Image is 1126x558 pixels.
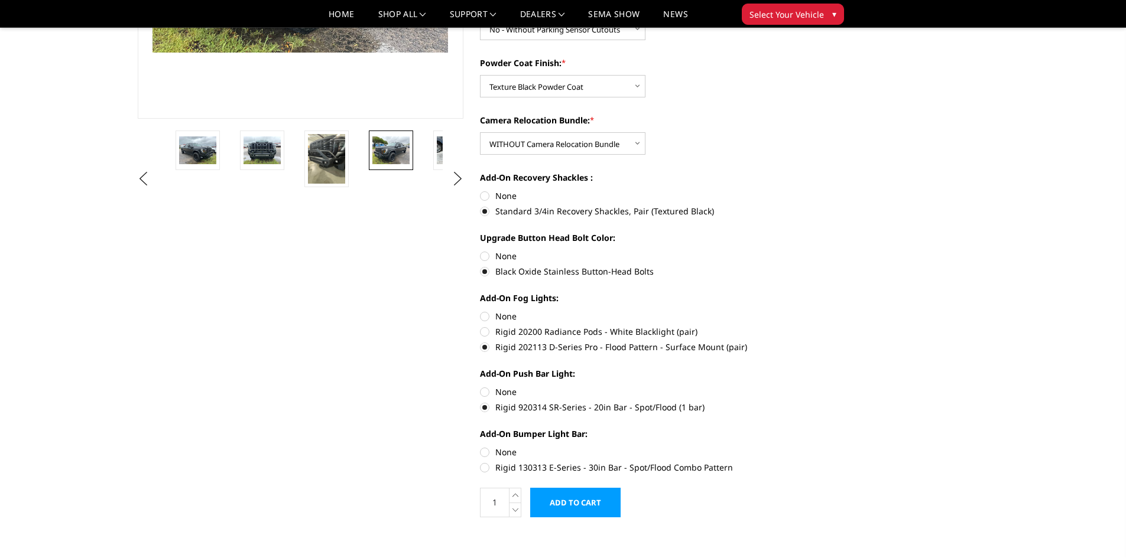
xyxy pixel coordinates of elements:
[450,10,497,27] a: Support
[179,136,216,164] img: 2024-2025 GMC 2500-3500 - Freedom Series - Sport Front Bumper (non-winch)
[329,10,354,27] a: Home
[480,386,806,398] label: None
[520,10,565,27] a: Dealers
[372,136,410,164] img: 2024-2025 GMC 2500-3500 - Freedom Series - Sport Front Bumper (non-winch)
[244,136,281,164] img: 2024-2025 GMC 2500-3500 - Freedom Series - Sport Front Bumper (non-winch)
[480,114,806,126] label: Camera Relocation Bundle:
[480,367,806,380] label: Add-On Push Bar Light:
[480,446,806,458] label: None
[480,250,806,262] label: None
[480,428,806,440] label: Add-On Bumper Light Bar:
[480,190,806,202] label: None
[480,57,806,69] label: Powder Coat Finish:
[437,136,474,164] img: 2024-2025 GMC 2500-3500 - Freedom Series - Sport Front Bumper (non-winch)
[449,170,466,188] button: Next
[480,325,806,338] label: Rigid 20200 Radiance Pods - White Blacklight (pair)
[480,171,806,184] label: Add-On Recovery Shackles :
[480,231,806,244] label: Upgrade Button Head Bolt Color:
[749,8,824,21] span: Select Your Vehicle
[480,310,806,322] label: None
[530,488,621,517] input: Add to Cart
[742,4,844,25] button: Select Your Vehicle
[480,292,806,304] label: Add-On Fog Lights:
[480,265,806,278] label: Black Oxide Stainless Button-Head Bolts
[308,134,345,184] img: 2024-2025 GMC 2500-3500 - Freedom Series - Sport Front Bumper (non-winch)
[663,10,687,27] a: News
[378,10,426,27] a: shop all
[135,170,152,188] button: Previous
[480,401,806,413] label: Rigid 920314 SR-Series - 20in Bar - Spot/Flood (1 bar)
[588,10,640,27] a: SEMA Show
[480,341,806,353] label: Rigid 202113 D-Series Pro - Flood Pattern - Surface Mount (pair)
[480,205,806,217] label: Standard 3/4in Recovery Shackles, Pair (Textured Black)
[832,8,836,20] span: ▾
[480,461,806,474] label: Rigid 130313 E-Series - 30in Bar - Spot/Flood Combo Pattern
